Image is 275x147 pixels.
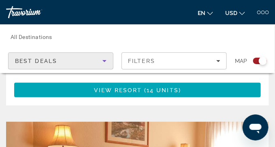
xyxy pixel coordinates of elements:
button: Change language [198,7,213,19]
span: View Resort [94,87,142,93]
button: View Resort(14 units) [14,83,261,97]
span: Filters [128,58,156,64]
button: Change currency [225,7,245,19]
span: Map [235,55,247,67]
span: ( ) [142,87,181,93]
span: en [198,10,205,16]
button: Filters [122,52,227,69]
a: Travorium [6,6,67,18]
mat-select: Sort by [15,56,107,66]
span: Best Deals [15,58,57,64]
iframe: Button to launch messaging window [243,115,269,141]
span: All Destinations [11,34,52,40]
span: 14 units [147,87,179,93]
input: Select destination [11,32,175,42]
span: USD [225,10,237,16]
